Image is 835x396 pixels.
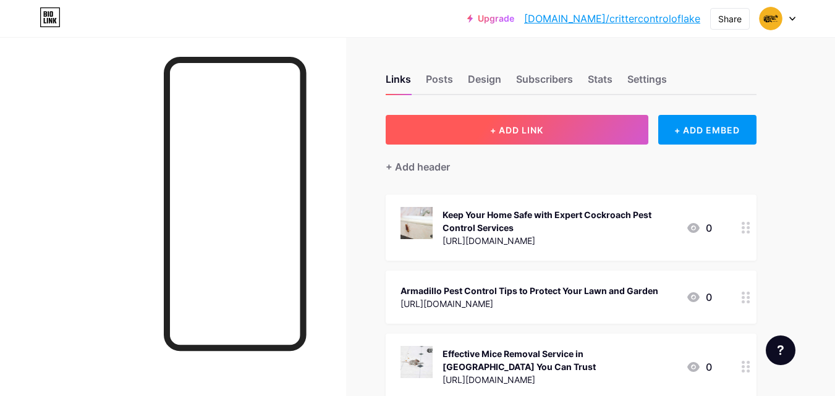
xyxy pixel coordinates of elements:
img: Keep Your Home Safe with Expert Cockroach Pest Control Services [401,207,433,239]
div: Posts [426,72,453,94]
img: crittercontrol lakecounty [759,7,782,30]
div: Share [718,12,742,25]
div: Effective Mice Removal Service in [GEOGRAPHIC_DATA] You Can Trust [443,347,676,373]
div: Armadillo Pest Control Tips to Protect Your Lawn and Garden [401,284,658,297]
div: Stats [588,72,612,94]
span: + ADD LINK [490,125,543,135]
div: Subscribers [516,72,573,94]
div: 0 [686,221,712,235]
a: Upgrade [467,14,514,23]
div: + Add header [386,159,450,174]
div: [URL][DOMAIN_NAME] [443,373,676,386]
div: Design [468,72,501,94]
a: [DOMAIN_NAME]/crittercontroloflake [524,11,700,26]
div: Settings [627,72,667,94]
div: Keep Your Home Safe with Expert Cockroach Pest Control Services [443,208,676,234]
div: [URL][DOMAIN_NAME] [443,234,676,247]
div: Links [386,72,411,94]
img: Effective Mice Removal Service in Lake County You Can Trust [401,346,433,378]
div: + ADD EMBED [658,115,757,145]
div: 0 [686,290,712,305]
div: 0 [686,360,712,374]
div: [URL][DOMAIN_NAME] [401,297,658,310]
button: + ADD LINK [386,115,648,145]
